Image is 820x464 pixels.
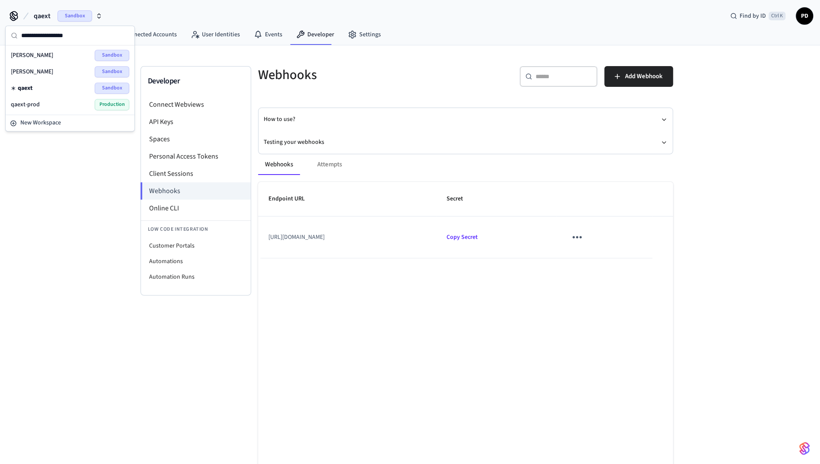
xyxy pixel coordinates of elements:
img: SeamLogoGradient.69752ec5.svg [799,442,810,455]
h3: Developer [148,75,244,87]
li: Automation Runs [141,269,251,285]
a: Developer [289,27,341,42]
button: New Workspace [6,116,134,130]
li: Personal Access Tokens [141,148,251,165]
li: Customer Portals [141,238,251,254]
a: Connected Accounts [105,27,184,42]
span: Sandbox [95,83,129,94]
span: Sandbox [95,50,129,61]
div: ant example [258,154,673,175]
span: New Workspace [20,118,61,127]
li: Webhooks [140,182,251,200]
button: PD [796,7,813,25]
a: User Identities [184,27,247,42]
li: API Keys [141,113,251,130]
span: qaext [34,11,51,21]
span: [PERSON_NAME] [11,67,53,76]
td: [URL][DOMAIN_NAME] [258,216,437,258]
button: Webhooks [258,154,300,175]
span: Sandbox [95,66,129,77]
li: Online CLI [141,200,251,217]
table: sticky table [258,182,673,258]
span: Endpoint URL [268,192,316,206]
span: Add Webhook [625,71,663,82]
span: Production [95,99,129,110]
a: Settings [341,27,388,42]
span: qaext [18,84,32,92]
h5: Webhooks [258,66,460,84]
span: Copied! [447,233,478,242]
li: Low Code Integration [141,220,251,238]
button: How to use? [264,108,667,131]
li: Automations [141,254,251,269]
div: Suggestions [6,45,134,114]
button: Add Webhook [604,66,673,87]
button: Testing your webhooks [264,131,667,154]
li: Client Sessions [141,165,251,182]
li: Connect Webviews [141,96,251,113]
span: Sandbox [57,10,92,22]
div: Find by IDCtrl K [723,8,792,24]
span: qaext-prod [11,100,40,109]
span: PD [797,8,812,24]
span: Ctrl K [769,12,785,20]
li: Spaces [141,130,251,148]
span: [PERSON_NAME] [11,51,53,60]
a: Events [247,27,289,42]
span: Find by ID [740,12,766,20]
span: Secret [447,192,474,206]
